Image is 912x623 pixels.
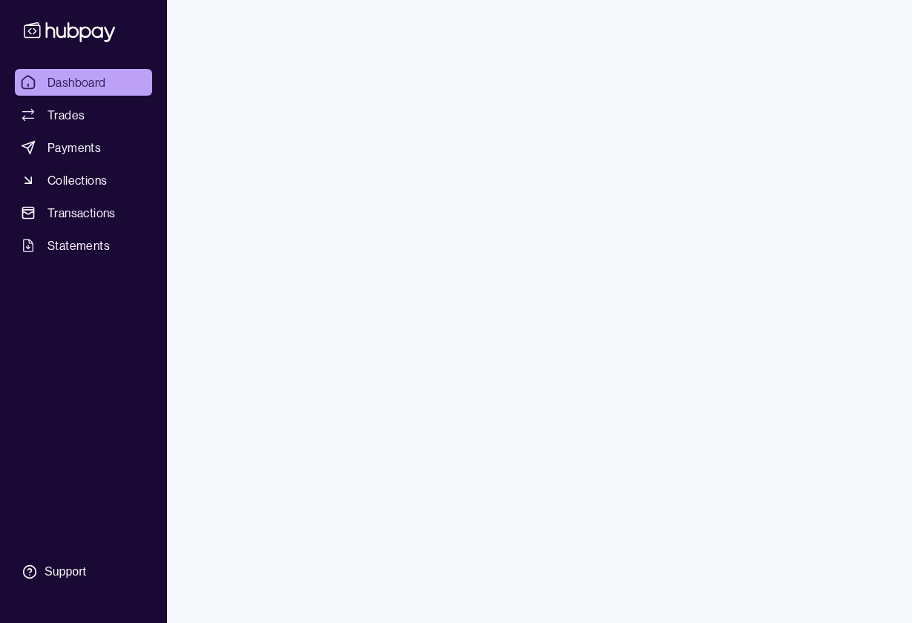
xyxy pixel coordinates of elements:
span: Transactions [47,204,116,222]
a: Statements [15,232,152,259]
a: Dashboard [15,69,152,96]
span: Statements [47,237,110,254]
a: Payments [15,134,152,161]
span: Trades [47,106,85,124]
div: Support [45,564,86,580]
a: Trades [15,102,152,128]
a: Collections [15,167,152,194]
a: Transactions [15,200,152,226]
a: Support [15,556,152,587]
span: Collections [47,171,107,189]
span: Payments [47,139,101,156]
span: Dashboard [47,73,106,91]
